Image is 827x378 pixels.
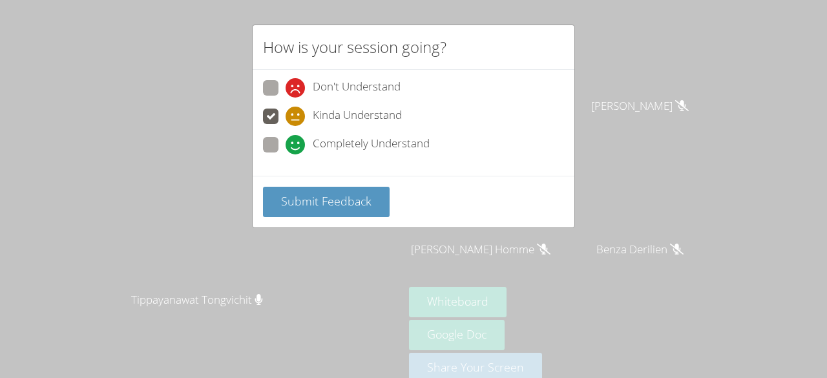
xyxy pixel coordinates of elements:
span: Completely Understand [313,135,430,154]
span: Submit Feedback [281,193,372,209]
span: Kinda Understand [313,107,402,126]
span: Don't Understand [313,78,401,98]
h2: How is your session going? [263,36,446,59]
button: Submit Feedback [263,187,390,217]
